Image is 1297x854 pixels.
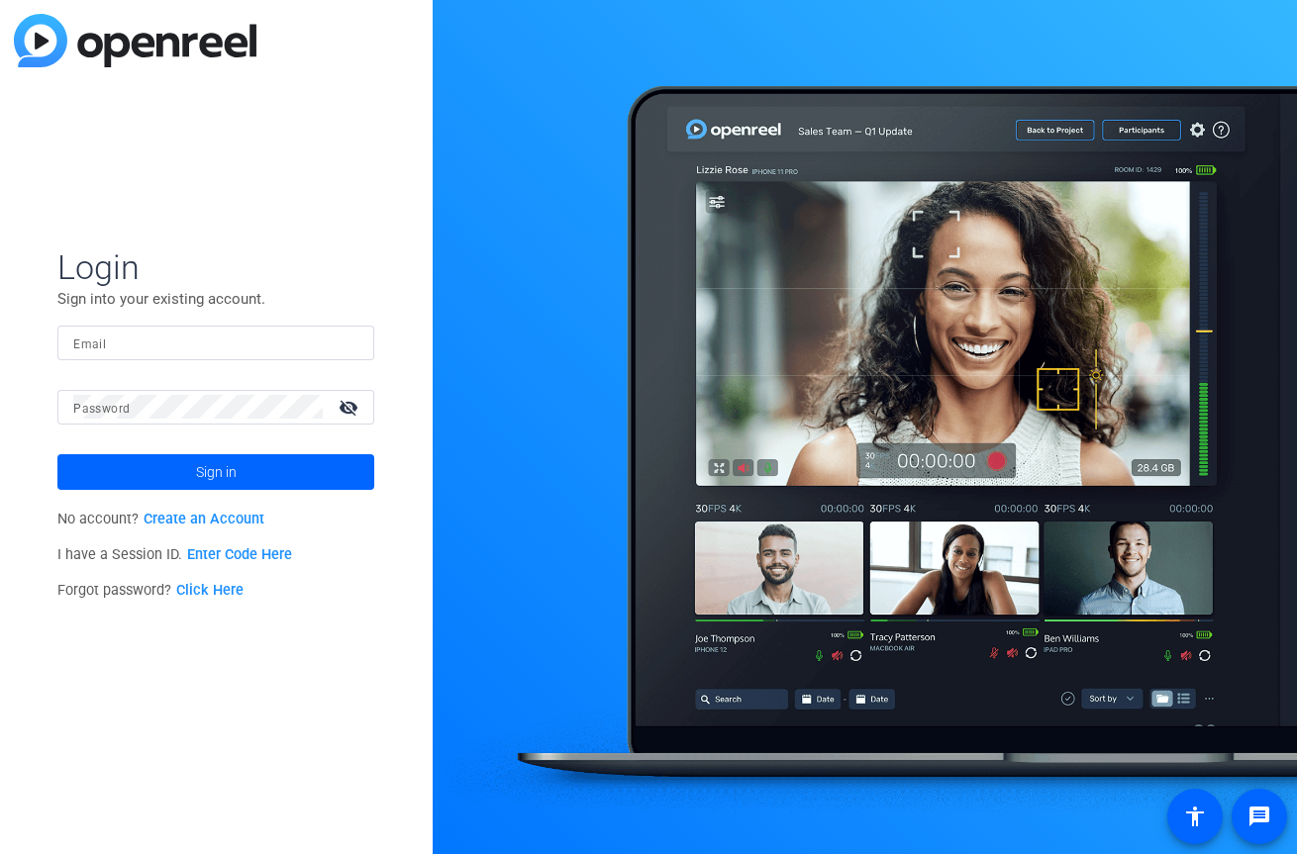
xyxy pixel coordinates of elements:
mat-icon: visibility_off [327,393,374,422]
span: No account? [57,511,264,527]
button: Sign in [57,454,374,490]
span: Forgot password? [57,582,244,599]
span: I have a Session ID. [57,546,292,563]
input: Enter Email Address [73,331,358,354]
mat-icon: message [1247,805,1271,828]
span: Sign in [196,447,237,497]
a: Click Here [176,582,244,599]
mat-label: Password [73,402,130,416]
a: Create an Account [144,511,264,527]
mat-label: Email [73,337,106,351]
mat-icon: accessibility [1183,805,1207,828]
a: Enter Code Here [187,546,292,563]
span: Login [57,246,374,288]
img: blue-gradient.svg [14,14,256,67]
p: Sign into your existing account. [57,288,374,310]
